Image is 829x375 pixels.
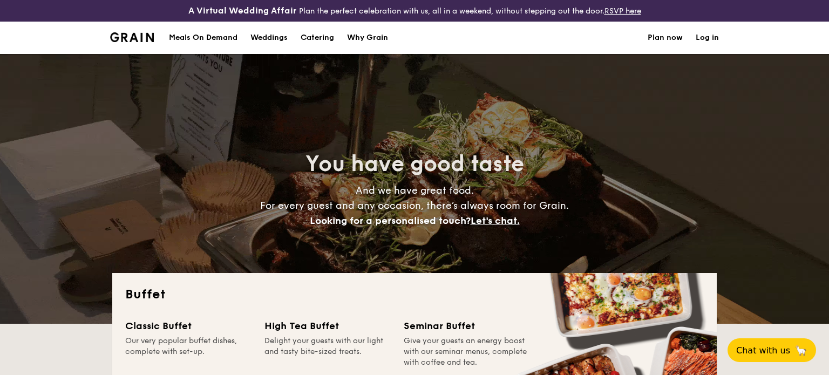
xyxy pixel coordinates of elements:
[404,336,530,368] div: Give your guests an energy boost with our seminar menus, complete with coffee and tea.
[310,215,471,227] span: Looking for a personalised touch?
[244,22,294,54] a: Weddings
[188,4,297,17] h4: A Virtual Wedding Affair
[736,345,790,356] span: Chat with us
[264,318,391,333] div: High Tea Buffet
[125,318,252,333] div: Classic Buffet
[648,22,683,54] a: Plan now
[162,22,244,54] a: Meals On Demand
[728,338,816,362] button: Chat with us🦙
[125,286,704,303] h2: Buffet
[169,22,237,54] div: Meals On Demand
[794,344,807,357] span: 🦙
[604,6,641,16] a: RSVP here
[471,215,520,227] span: Let's chat.
[250,22,288,54] div: Weddings
[696,22,719,54] a: Log in
[341,22,395,54] a: Why Grain
[404,318,530,333] div: Seminar Buffet
[110,32,154,42] img: Grain
[110,32,154,42] a: Logotype
[264,336,391,368] div: Delight your guests with our light and tasty bite-sized treats.
[305,151,524,177] span: You have good taste
[260,185,569,227] span: And we have great food. For every guest and any occasion, there’s always room for Grain.
[138,4,691,17] div: Plan the perfect celebration with us, all in a weekend, without stepping out the door.
[347,22,388,54] div: Why Grain
[125,336,252,368] div: Our very popular buffet dishes, complete with set-up.
[301,22,334,54] h1: Catering
[294,22,341,54] a: Catering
